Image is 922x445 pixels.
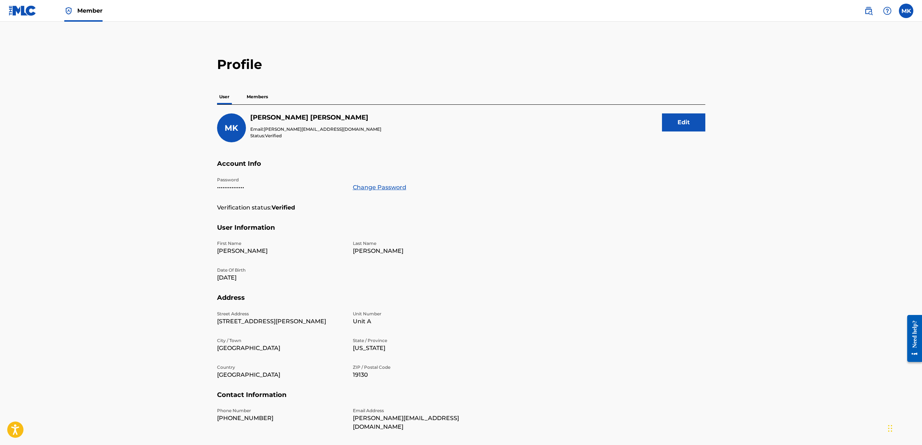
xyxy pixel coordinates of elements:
[217,371,344,379] p: [GEOGRAPHIC_DATA]
[250,133,381,139] p: Status:
[217,160,705,177] h5: Account Info
[902,309,922,367] iframe: Resource Center
[883,7,892,15] img: help
[217,273,344,282] p: [DATE]
[353,337,480,344] p: State / Province
[250,113,381,122] h5: Michael Kennedy
[217,407,344,414] p: Phone Number
[264,126,381,132] span: [PERSON_NAME][EMAIL_ADDRESS][DOMAIN_NAME]
[217,364,344,371] p: Country
[265,133,282,138] span: Verified
[217,240,344,247] p: First Name
[217,311,344,317] p: Street Address
[353,247,480,255] p: [PERSON_NAME]
[353,371,480,379] p: 19130
[217,267,344,273] p: Date Of Birth
[64,7,73,15] img: Top Rightsholder
[244,89,270,104] p: Members
[353,364,480,371] p: ZIP / Postal Code
[880,4,895,18] div: Help
[353,414,480,431] p: [PERSON_NAME][EMAIL_ADDRESS][DOMAIN_NAME]
[353,344,480,353] p: [US_STATE]
[899,4,913,18] div: User Menu
[225,123,238,133] span: MK
[353,240,480,247] p: Last Name
[888,418,892,439] div: Drag
[217,337,344,344] p: City / Town
[272,203,295,212] strong: Verified
[217,247,344,255] p: [PERSON_NAME]
[861,4,876,18] a: Public Search
[217,344,344,353] p: [GEOGRAPHIC_DATA]
[353,407,480,414] p: Email Address
[217,183,344,192] p: •••••••••••••••
[864,7,873,15] img: search
[217,317,344,326] p: [STREET_ADDRESS][PERSON_NAME]
[217,89,231,104] p: User
[217,177,344,183] p: Password
[9,5,36,16] img: MLC Logo
[353,311,480,317] p: Unit Number
[886,410,922,445] iframe: Chat Widget
[77,7,103,15] span: Member
[217,56,705,73] h2: Profile
[217,224,705,241] h5: User Information
[217,203,272,212] p: Verification status:
[250,126,381,133] p: Email:
[662,113,705,131] button: Edit
[353,317,480,326] p: Unit A
[217,294,705,311] h5: Address
[353,183,406,192] a: Change Password
[217,391,705,408] h5: Contact Information
[217,414,344,423] p: [PHONE_NUMBER]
